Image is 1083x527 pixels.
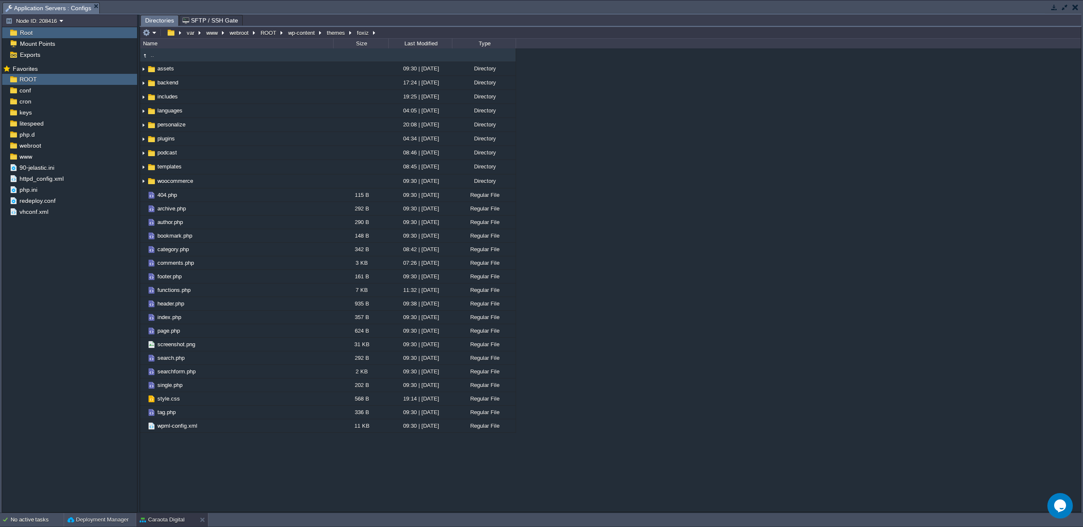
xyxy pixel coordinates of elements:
[333,324,388,337] div: 624 B
[140,311,147,324] img: AMDAwAAAACH5BAEAAAAALAAAAAABAAEAAAICRAEAOw==
[452,243,516,256] div: Regular File
[388,104,452,117] div: 04:05 | [DATE]
[156,422,199,429] span: wpml-config.xml
[147,326,156,336] img: AMDAwAAAACH5BAEAAAAALAAAAAABAAEAAAICRAEAOw==
[140,324,147,337] img: AMDAwAAAACH5BAEAAAAALAAAAAABAAEAAAICRAEAOw==
[18,131,36,138] a: php.d
[156,246,190,253] a: category.php
[18,164,56,171] span: 90-jelastic.ini
[18,87,32,94] a: conf
[140,365,147,378] img: AMDAwAAAACH5BAEAAAAALAAAAAABAAEAAAICRAEAOw==
[452,202,516,215] div: Regular File
[156,314,182,321] a: index.php
[140,392,147,405] img: AMDAwAAAACH5BAEAAAAALAAAAAABAAEAAAICRAEAOw==
[140,62,147,76] img: AMDAwAAAACH5BAEAAAAALAAAAAABAAEAAAICRAEAOw==
[388,62,452,75] div: 09:30 | [DATE]
[452,188,516,202] div: Regular File
[388,324,452,337] div: 09:30 | [DATE]
[156,163,183,170] a: templates
[147,191,156,200] img: AMDAwAAAACH5BAEAAAAALAAAAAABAAEAAAICRAEAOw==
[156,381,184,389] a: single.php
[156,121,187,128] span: personalize
[156,191,178,199] a: 404.php
[388,297,452,310] div: 09:38 | [DATE]
[388,202,452,215] div: 09:30 | [DATE]
[156,149,178,156] span: podcast
[452,104,516,117] div: Directory
[452,132,516,145] div: Directory
[6,3,91,14] span: Application Servers : Configs
[333,229,388,242] div: 148 B
[356,29,371,36] button: foxiz
[140,229,147,242] img: AMDAwAAAACH5BAEAAAAALAAAAAABAAEAAAICRAEAOw==
[18,109,33,116] a: keys
[156,327,181,334] span: page.php
[147,299,156,308] img: AMDAwAAAACH5BAEAAAAALAAAAAABAAEAAAICRAEAOw==
[156,368,197,375] a: searchform.php
[156,177,194,185] a: woocommerce
[388,160,452,173] div: 08:45 | [DATE]
[140,378,147,392] img: AMDAwAAAACH5BAEAAAAALAAAAAABAAEAAAICRAEAOw==
[333,351,388,364] div: 292 B
[185,29,196,36] button: var
[333,378,388,392] div: 202 B
[388,118,452,131] div: 20:08 | [DATE]
[140,76,147,90] img: AMDAwAAAACH5BAEAAAAALAAAAAABAAEAAAICRAEAOw==
[140,216,147,229] img: AMDAwAAAACH5BAEAAAAALAAAAAABAAEAAAICRAEAOw==
[452,62,516,75] div: Directory
[228,29,251,36] button: webroot
[388,338,452,351] div: 09:30 | [DATE]
[156,79,180,86] a: backend
[452,365,516,378] div: Regular File
[156,205,187,212] span: archive.php
[389,39,452,48] div: Last Modified
[18,142,42,149] a: webroot
[333,188,388,202] div: 115 B
[18,98,33,105] a: cron
[325,29,347,36] button: themes
[147,78,156,88] img: AMDAwAAAACH5BAEAAAAALAAAAAABAAEAAAICRAEAOw==
[147,121,156,130] img: AMDAwAAAACH5BAEAAAAALAAAAAABAAEAAAICRAEAOw==
[156,93,179,100] span: includes
[147,218,156,227] img: AMDAwAAAACH5BAEAAAAALAAAAAABAAEAAAICRAEAOw==
[141,39,333,48] div: Name
[147,93,156,102] img: AMDAwAAAACH5BAEAAAAALAAAAAABAAEAAAICRAEAOw==
[388,365,452,378] div: 09:30 | [DATE]
[11,65,39,73] span: Favorites
[147,204,156,213] img: AMDAwAAAACH5BAEAAAAALAAAAAABAAEAAAICRAEAOw==
[147,272,156,281] img: AMDAwAAAACH5BAEAAAAALAAAAAABAAEAAAICRAEAOw==
[140,516,185,524] button: Caraota Digital
[156,286,192,294] span: functions.php
[18,120,45,127] a: litespeed
[156,409,177,416] span: tag.php
[147,135,156,144] img: AMDAwAAAACH5BAEAAAAALAAAAAABAAEAAAICRAEAOw==
[333,419,388,432] div: 11 KB
[18,186,39,193] a: php.ini
[156,65,175,72] a: assets
[388,283,452,297] div: 11:32 | [DATE]
[140,90,147,104] img: AMDAwAAAACH5BAEAAAAALAAAAAABAAEAAAICRAEAOw==
[452,324,516,337] div: Regular File
[147,353,156,363] img: AMDAwAAAACH5BAEAAAAALAAAAAABAAEAAAICRAEAOw==
[140,351,147,364] img: AMDAwAAAACH5BAEAAAAALAAAAAABAAEAAAICRAEAOw==
[140,188,147,202] img: AMDAwAAAACH5BAEAAAAALAAAAAABAAEAAAICRAEAOw==
[333,283,388,297] div: 7 KB
[140,338,147,351] img: AMDAwAAAACH5BAEAAAAALAAAAAABAAEAAAICRAEAOw==
[333,406,388,419] div: 336 B
[140,202,147,215] img: AMDAwAAAACH5BAEAAAAALAAAAAABAAEAAAICRAEAOw==
[452,419,516,432] div: Regular File
[156,395,181,402] span: style.css
[452,311,516,324] div: Regular File
[156,354,186,362] span: search.php
[388,229,452,242] div: 09:30 | [DATE]
[140,51,149,60] img: AMDAwAAAACH5BAEAAAAALAAAAAABAAEAAAICRAEAOw==
[147,149,156,158] img: AMDAwAAAACH5BAEAAAAALAAAAAABAAEAAAICRAEAOw==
